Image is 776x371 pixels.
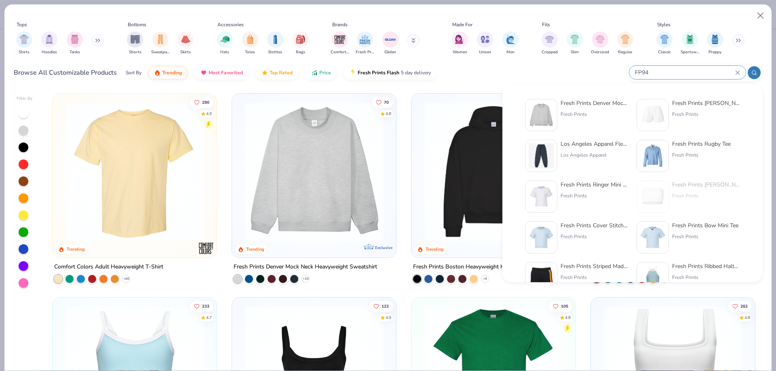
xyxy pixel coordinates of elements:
img: Hats Image [220,35,230,44]
img: Totes Image [246,35,255,44]
span: Fresh Prints Flash [358,69,399,76]
button: Price [305,66,337,80]
img: f1a93d5a-ec41-429e-8e9c-8c516ab56580 [529,143,554,168]
div: filter for Sportswear [681,31,699,55]
div: Made For [452,21,472,28]
button: filter button [681,31,699,55]
span: + 10 [303,277,309,281]
div: filter for Men [502,31,519,55]
button: filter button [293,31,309,55]
img: f5d85501-0dbb-4ee4-b115-c08fa3845d83 [529,103,554,128]
div: 4.8 [386,111,391,117]
div: filter for Hoodies [41,31,57,55]
span: Shirts [19,49,30,55]
div: Fresh Prints [672,111,740,118]
img: a90f7c54-8796-4cb2-9d6e-4e9644cfe0fe [388,102,536,241]
img: Regular Image [621,35,630,44]
div: Filter By [17,96,33,102]
span: 262 [740,304,748,308]
div: filter for Comfort Colors [331,31,349,55]
span: 70 [384,100,389,104]
span: 105 [561,304,568,308]
div: Comfort Colors Adult Heavyweight T-Shirt [54,262,163,272]
div: filter for Shirts [16,31,32,55]
div: filter for Skirts [177,31,194,55]
img: f5d85501-0dbb-4ee4-b115-c08fa3845d83 [240,102,388,241]
span: 5 day delivery [401,68,431,78]
div: filter for Cropped [542,31,558,55]
button: Like [190,96,214,108]
button: Trending [148,66,188,80]
div: Styles [657,21,671,28]
img: Oversized Image [595,35,605,44]
span: Hoodies [42,49,57,55]
div: Fresh Prints Cover Stitched Mini Tee [561,221,628,230]
div: 4.9 [386,314,391,321]
span: Bags [296,49,305,55]
span: Sweatpants [151,49,170,55]
div: Bottoms [128,21,146,28]
span: Shorts [129,49,141,55]
span: Trending [162,69,182,76]
button: Like [728,300,752,312]
button: filter button [707,31,723,55]
button: filter button [356,31,374,55]
img: 3f403884-36cc-46cc-ab9b-40697cf84ff8 [529,266,554,291]
button: Like [369,300,393,312]
div: 4.7 [207,314,212,321]
div: Fresh Prints Striped Madison Shorts [561,262,628,270]
div: Sort By [126,69,141,76]
div: Fresh Prints [PERSON_NAME] [672,180,740,189]
div: filter for Gildan [382,31,399,55]
span: + 60 [123,277,129,281]
div: Fresh Prints [561,233,628,240]
img: Cropped Image [545,35,554,44]
button: filter button [151,31,170,55]
img: Bags Image [296,35,305,44]
button: filter button [542,31,558,55]
button: filter button [127,31,143,55]
span: Preppy [709,49,721,55]
div: filter for Classic [656,31,673,55]
button: filter button [16,31,32,55]
button: filter button [567,31,583,55]
span: Cropped [542,49,558,55]
img: Men Image [506,35,515,44]
div: Los Angeles Apparel Flex Fleece High Waist Sweatpant [561,140,628,148]
div: Accessories [217,21,244,28]
img: Gildan Image [384,34,396,46]
div: 4.8 [565,314,571,321]
button: filter button [617,31,633,55]
div: Browse All Customizable Products [14,68,117,78]
div: Fresh Prints [672,192,740,199]
img: Skirts Image [181,35,190,44]
div: filter for Unisex [477,31,493,55]
button: filter button [656,31,673,55]
button: filter button [452,31,468,55]
img: 3e3b11ad-b1b5-4081-a59a-63780477980f [640,225,665,250]
span: Top Rated [270,69,293,76]
span: Comfort Colors [331,49,349,55]
img: ae5999c4-4f6a-4a4c-b0b7-192edf112af4 [529,225,554,250]
span: Hats [220,49,229,55]
span: Oversized [591,49,609,55]
div: 4.9 [207,111,212,117]
span: Women [453,49,467,55]
div: filter for Bags [293,31,309,55]
button: Most Favorited [194,66,249,80]
button: Like [549,300,572,312]
img: Comfort Colors logo [198,240,214,256]
button: filter button [591,31,609,55]
span: Fresh Prints [356,49,374,55]
button: filter button [242,31,258,55]
div: filter for Bottles [267,31,283,55]
button: filter button [502,31,519,55]
img: 91acfc32-fd48-4d6b-bdad-a4c1a30ac3fc [420,102,567,241]
button: filter button [382,31,399,55]
button: Top Rated [255,66,299,80]
span: Classic [658,49,671,55]
img: Sweatpants Image [156,35,165,44]
div: Fresh Prints Ringer Mini Tee [561,180,628,189]
button: filter button [267,31,283,55]
img: Women Image [455,35,464,44]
